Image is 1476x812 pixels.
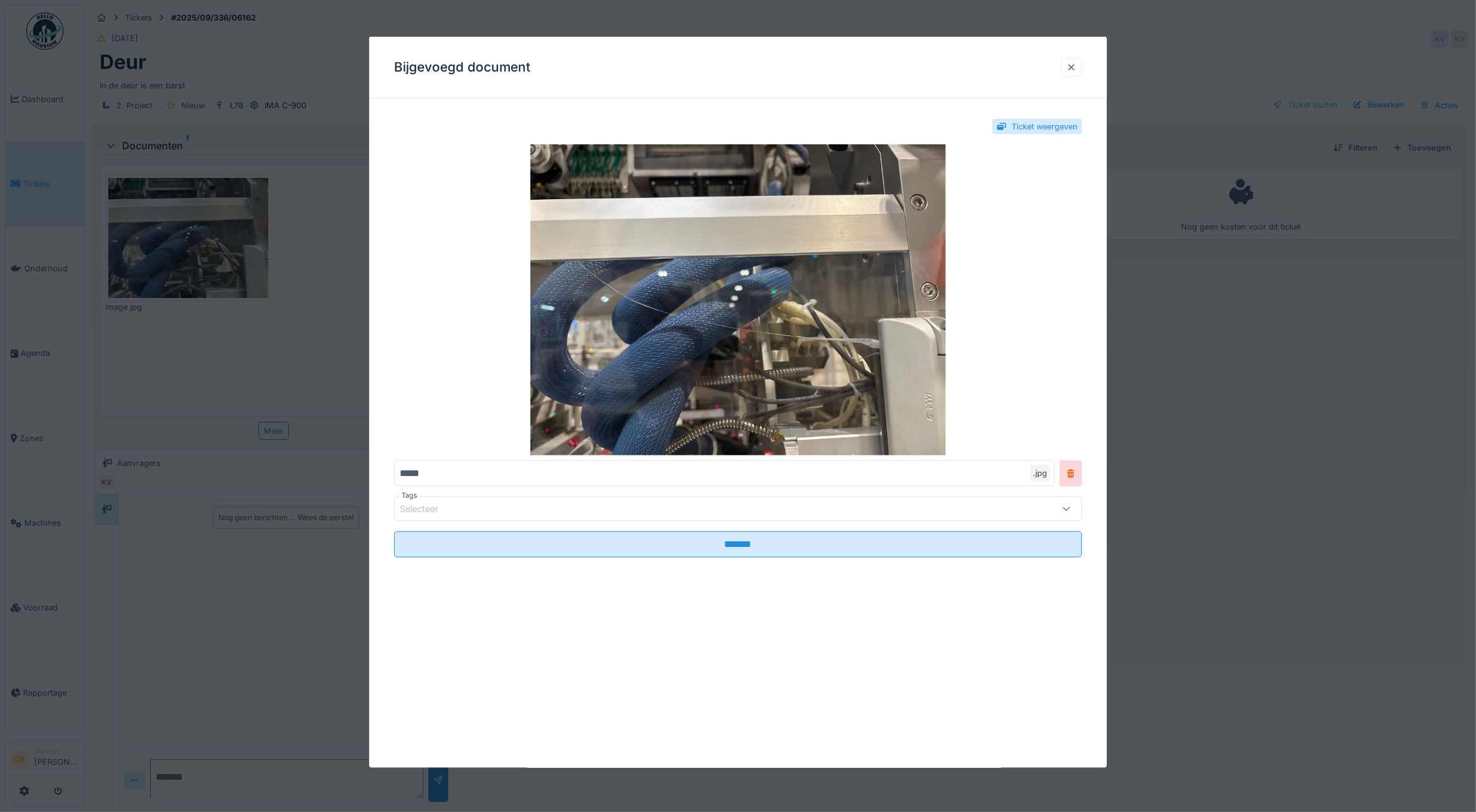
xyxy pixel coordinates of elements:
div: Selecteer [400,502,456,516]
label: Tags [399,490,420,501]
img: 6be7b59a-7fa8-44cb-96ac-4e96342275bc-image.jpg [394,144,1083,455]
h3: Bijgevoegd document [394,60,530,75]
div: Ticket weergeven [1012,121,1078,133]
div: .jpg [1030,465,1050,482]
